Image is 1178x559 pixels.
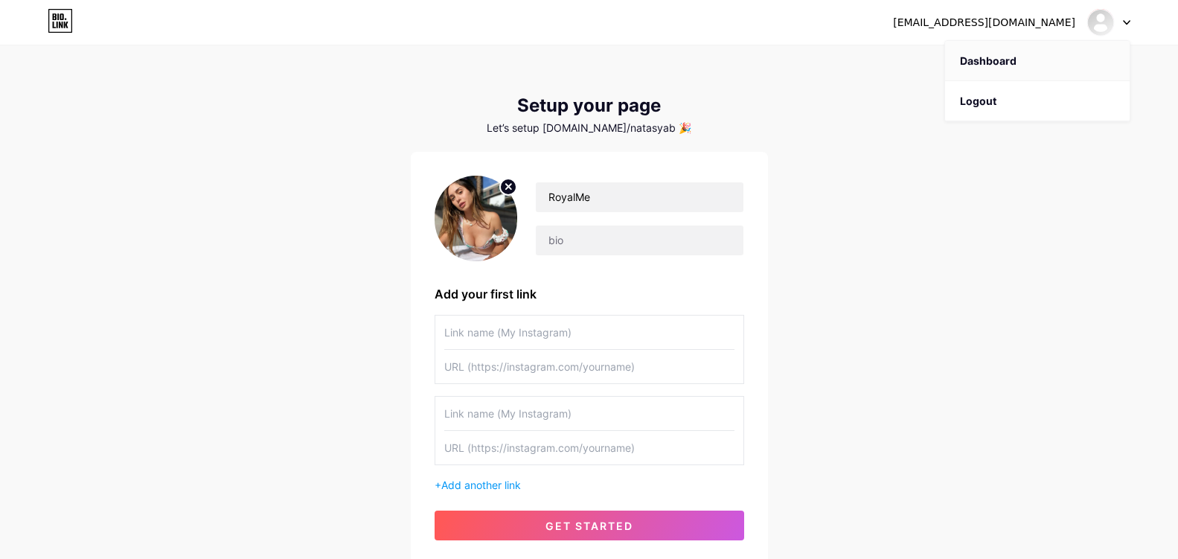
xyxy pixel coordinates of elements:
[435,477,744,493] div: +
[435,176,518,261] img: profile pic
[444,431,734,464] input: URL (https://instagram.com/yourname)
[893,15,1075,31] div: [EMAIL_ADDRESS][DOMAIN_NAME]
[545,520,633,532] span: get started
[1086,8,1115,36] img: Natasya barrby
[536,226,743,255] input: bio
[435,511,744,540] button: get started
[444,316,734,349] input: Link name (My Instagram)
[411,122,768,134] div: Let’s setup [DOMAIN_NAME]/natasyab 🎉
[444,350,734,383] input: URL (https://instagram.com/yourname)
[945,81,1130,121] li: Logout
[435,285,744,303] div: Add your first link
[441,479,521,491] span: Add another link
[536,182,743,212] input: Your name
[945,41,1130,81] a: Dashboard
[411,95,768,116] div: Setup your page
[444,397,734,430] input: Link name (My Instagram)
